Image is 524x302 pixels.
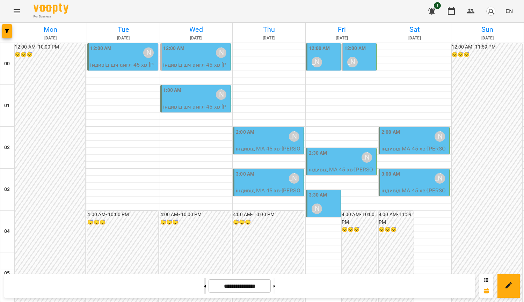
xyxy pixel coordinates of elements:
[379,24,450,35] h6: Sat
[87,211,158,219] h6: 4:00 AM - 10:00 PM
[379,226,414,234] h6: 😴😴😴
[15,35,86,42] h6: [DATE]
[34,3,68,14] img: Voopty Logo
[381,170,400,178] label: 3:00 AM
[342,226,377,234] h6: 😴😴😴
[34,14,68,19] span: For Business
[309,191,327,199] label: 3:30 AM
[503,5,516,17] button: EN
[4,60,10,68] h6: 00
[381,186,447,203] p: індивід МА 45 хв - [PERSON_NAME]
[309,149,327,157] label: 2:30 AM
[161,24,231,35] h6: Wed
[434,2,441,9] span: 1
[309,165,375,182] p: індивід МА 45 хв - [PERSON_NAME]
[160,211,231,219] h6: 4:00 AM - 10:00 PM
[381,128,400,136] label: 2:00 AM
[342,211,377,226] h6: 4:00 AM - 10:00 PM
[143,47,154,58] div: Курбанова Софія
[379,35,450,42] h6: [DATE]
[163,45,184,52] label: 12:00 AM
[4,186,10,193] h6: 03
[236,186,302,203] p: індивід МА 45 хв - [PERSON_NAME]
[236,145,302,161] p: індивід МА 45 хв - [PERSON_NAME]
[309,70,339,103] p: індивід шч англ 45 хв - [PERSON_NAME]
[236,170,254,178] label: 3:00 AM
[15,51,85,59] h6: 😴😴😴
[233,219,304,226] h6: 😴😴😴
[452,51,522,59] h6: 😴😴😴
[312,204,322,214] div: Курбанова Софія
[88,35,158,42] h6: [DATE]
[233,211,304,219] h6: 4:00 AM - 10:00 PM
[90,61,156,77] p: індивід шч англ 45 хв - [PERSON_NAME]
[216,89,226,100] div: Курбанова Софія
[289,131,299,142] div: Курбанова Софія
[309,45,330,52] label: 12:00 AM
[4,102,10,110] h6: 01
[505,7,513,15] span: EN
[347,57,358,67] div: Курбанова Софія
[4,144,10,152] h6: 02
[362,152,372,163] div: Курбанова Софія
[381,145,447,161] p: індивід МА 45 хв - [PERSON_NAME]
[4,228,10,235] h6: 04
[163,61,229,77] p: індивід шч англ 45 хв - [PERSON_NAME]
[379,211,414,226] h6: 4:00 AM - 11:59 PM
[486,6,496,16] img: avatar_s.png
[15,24,86,35] h6: Mon
[452,43,522,51] h6: 12:00 AM - 11:59 PM
[160,219,231,226] h6: 😴😴😴
[163,87,182,94] label: 1:00 AM
[236,128,254,136] label: 2:00 AM
[234,24,304,35] h6: Thu
[90,45,111,52] label: 12:00 AM
[87,219,158,226] h6: 😴😴😴
[452,35,523,42] h6: [DATE]
[234,35,304,42] h6: [DATE]
[307,35,377,42] h6: [DATE]
[309,217,339,242] p: індивід МА 45 хв - [PERSON_NAME]
[163,103,229,119] p: індивід шч англ 45 хв - [PERSON_NAME]
[312,57,322,67] div: Курбанова Софія
[161,35,231,42] h6: [DATE]
[344,70,375,103] p: індивід шч англ 45 хв - [PERSON_NAME]
[4,270,10,277] h6: 05
[289,173,299,184] div: Курбанова Софія
[452,24,523,35] h6: Sun
[435,131,445,142] div: Курбанова Софія
[435,173,445,184] div: Курбанова Софія
[8,3,25,20] button: Menu
[307,24,377,35] h6: Fri
[344,45,366,52] label: 12:00 AM
[88,24,158,35] h6: Tue
[15,43,85,51] h6: 12:00 AM - 10:00 PM
[216,47,226,58] div: Курбанова Софія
